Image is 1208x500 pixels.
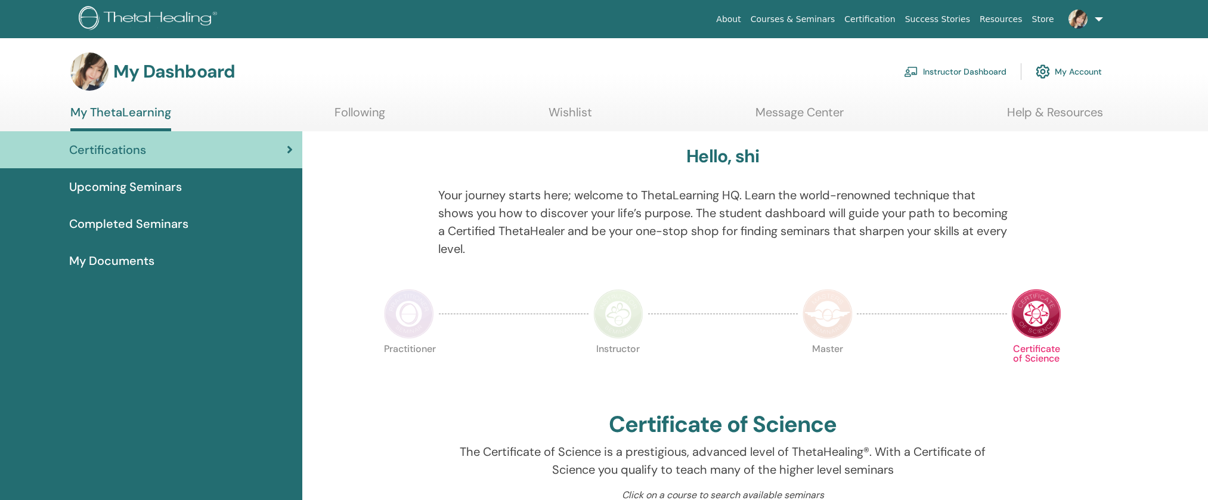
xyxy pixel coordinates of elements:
[334,105,385,128] a: Following
[746,8,840,30] a: Courses & Seminars
[79,6,221,33] img: logo.png
[70,105,171,131] a: My ThetaLearning
[69,178,182,196] span: Upcoming Seminars
[1036,61,1050,82] img: cog.svg
[593,344,643,394] p: Instructor
[803,289,853,339] img: Master
[549,105,592,128] a: Wishlist
[69,141,146,159] span: Certifications
[69,252,154,270] span: My Documents
[438,186,1008,258] p: Your journey starts here; welcome to ThetaLearning HQ. Learn the world-renowned technique that sh...
[384,344,434,394] p: Practitioner
[904,66,918,77] img: chalkboard-teacher.svg
[113,61,235,82] h3: My Dashboard
[803,344,853,394] p: Master
[1007,105,1103,128] a: Help & Resources
[1011,289,1061,339] img: Certificate of Science
[711,8,745,30] a: About
[1027,8,1059,30] a: Store
[755,105,844,128] a: Message Center
[593,289,643,339] img: Instructor
[686,146,759,167] h3: Hello, shi
[840,8,900,30] a: Certification
[900,8,975,30] a: Success Stories
[1011,344,1061,394] p: Certificate of Science
[975,8,1027,30] a: Resources
[609,411,837,439] h2: Certificate of Science
[904,58,1006,85] a: Instructor Dashboard
[70,53,109,91] img: default.jpg
[384,289,434,339] img: Practitioner
[69,215,188,233] span: Completed Seminars
[438,443,1008,479] p: The Certificate of Science is a prestigious, advanced level of ThetaHealing®. With a Certificate ...
[1036,58,1102,85] a: My Account
[1068,10,1088,29] img: default.jpg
